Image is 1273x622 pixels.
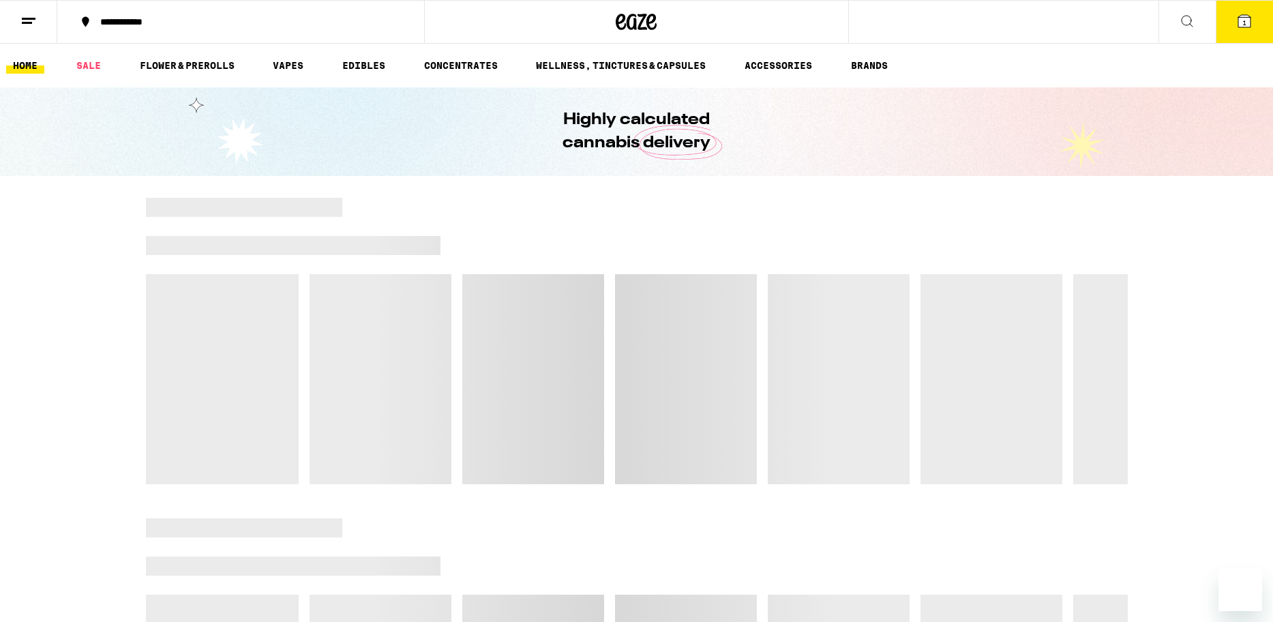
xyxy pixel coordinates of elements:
a: SALE [70,57,108,74]
button: 1 [1216,1,1273,43]
iframe: Button to launch messaging window [1218,567,1262,611]
a: BRANDS [844,57,895,74]
h1: Highly calculated cannabis delivery [524,108,749,155]
a: CONCENTRATES [417,57,505,74]
a: WELLNESS, TINCTURES & CAPSULES [529,57,713,74]
span: 1 [1242,18,1246,27]
a: HOME [6,57,44,74]
a: FLOWER & PREROLLS [133,57,241,74]
a: ACCESSORIES [738,57,819,74]
a: EDIBLES [335,57,392,74]
a: VAPES [266,57,310,74]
